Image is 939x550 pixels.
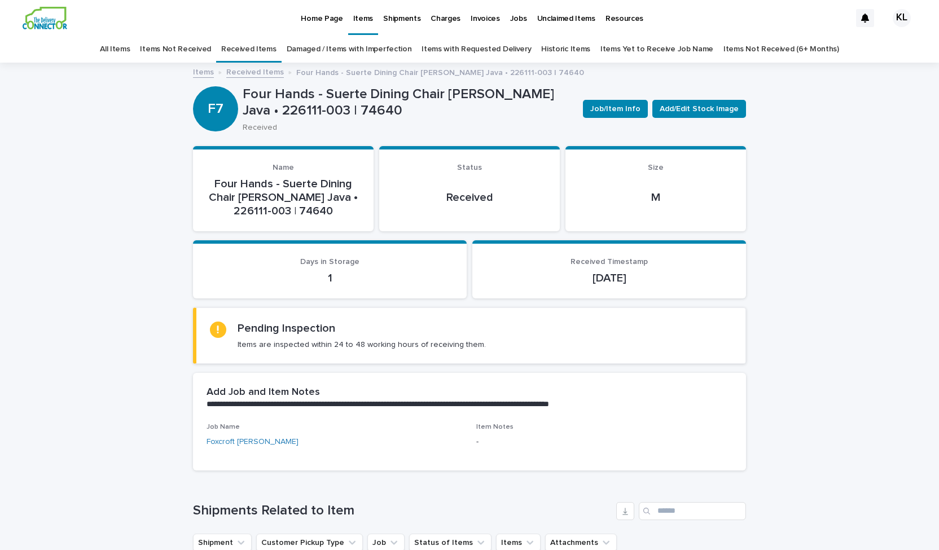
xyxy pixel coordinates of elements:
a: Items [193,65,214,78]
span: Add/Edit Stock Image [660,103,739,115]
span: Job/Item Info [590,103,640,115]
div: KL [893,9,911,27]
p: 1 [207,271,453,285]
input: Search [639,502,746,520]
span: Name [273,164,294,171]
p: [DATE] [486,271,732,285]
p: Four Hands - Suerte Dining Chair [PERSON_NAME] Java • 226111-003 | 74640 [243,86,574,119]
a: Historic Items [541,36,590,63]
p: - [476,436,732,448]
p: Received [243,123,569,133]
p: M [579,191,732,204]
span: Size [648,164,664,171]
span: Job Name [207,424,240,430]
a: Foxcroft [PERSON_NAME] [207,436,299,448]
h1: Shipments Related to Item [193,503,612,519]
span: Status [457,164,482,171]
span: Days in Storage [300,258,359,266]
a: Received Items [226,65,284,78]
a: Received Items [221,36,277,63]
p: Received [393,191,546,204]
a: Damaged / Items with Imperfection [287,36,412,63]
span: Item Notes [476,424,514,430]
h2: Pending Inspection [238,322,335,335]
a: All Items [100,36,130,63]
div: F7 [193,55,238,117]
a: Items Not Received (6+ Months) [723,36,839,63]
a: Items with Requested Delivery [422,36,531,63]
button: Add/Edit Stock Image [652,100,746,118]
p: Four Hands - Suerte Dining Chair [PERSON_NAME] Java • 226111-003 | 74640 [296,65,584,78]
span: Received Timestamp [571,258,648,266]
p: Items are inspected within 24 to 48 working hours of receiving them. [238,340,486,350]
button: Job/Item Info [583,100,648,118]
a: Items Not Received [140,36,210,63]
a: Items Yet to Receive Job Name [600,36,713,63]
h2: Add Job and Item Notes [207,386,320,399]
img: aCWQmA6OSGG0Kwt8cj3c [23,7,67,29]
p: Four Hands - Suerte Dining Chair [PERSON_NAME] Java • 226111-003 | 74640 [207,177,360,218]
